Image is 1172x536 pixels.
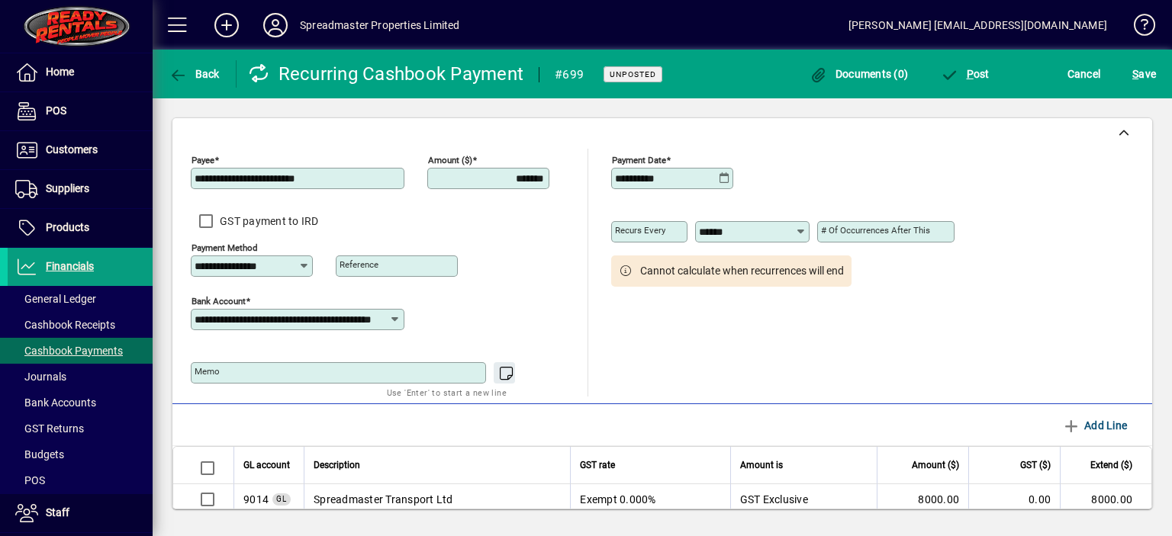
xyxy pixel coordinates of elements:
span: GL [276,495,287,503]
mat-label: Payee [192,155,214,165]
span: P [967,68,974,80]
span: Staff [46,506,69,518]
a: Cashbook Payments [8,338,153,364]
span: Cashbook Payments [15,345,123,357]
a: Suppliers [8,170,153,208]
a: Home [8,53,153,91]
mat-label: # of occurrences after this [821,225,930,236]
button: Add Line [1056,412,1134,439]
a: General Ledger [8,286,153,312]
span: GL account [243,457,290,473]
mat-label: Recurs every [615,225,665,236]
td: Exempt 0.000% [570,484,729,515]
a: GST Returns [8,416,153,441]
button: Back [165,60,224,88]
span: ave [1132,62,1156,86]
span: Products [46,221,89,233]
span: Spreadmaster Transport Ltd [243,492,269,507]
mat-label: Payment Date [612,155,666,165]
div: Spreadmaster Properties Limited [300,13,459,37]
span: Customers [46,143,98,156]
td: 8000.00 [877,484,968,515]
a: POS [8,467,153,493]
span: Financials [46,260,94,272]
span: POS [46,104,66,117]
span: GST Returns [15,422,84,435]
a: Journals [8,364,153,390]
span: Add Line [1062,413,1128,438]
a: POS [8,92,153,130]
span: Budgets [15,448,64,461]
span: Cashbook Receipts [15,319,115,331]
a: Knowledge Base [1122,3,1153,53]
a: Budgets [8,441,153,467]
td: 8000.00 [1060,484,1151,515]
div: #699 [555,63,584,87]
span: Cannot calculate when recurrences will end [640,263,844,279]
a: Bank Accounts [8,390,153,416]
mat-label: Reference [340,259,378,270]
mat-label: Amount ($) [428,155,472,165]
button: Save [1129,60,1160,88]
label: GST payment to IRD [217,213,319,229]
a: Staff [8,494,153,532]
button: Profile [251,11,300,39]
span: S [1132,68,1138,80]
button: Documents (0) [805,60,912,88]
div: [PERSON_NAME] [EMAIL_ADDRESS][DOMAIN_NAME] [848,13,1107,37]
span: Cancel [1067,62,1101,86]
mat-label: Bank Account [192,296,246,307]
span: ost [940,68,990,80]
span: General Ledger [15,293,96,305]
td: Spreadmaster Transport Ltd [304,484,570,515]
button: Post [936,60,993,88]
a: Products [8,209,153,247]
span: Home [46,66,74,78]
span: Documents (0) [809,68,908,80]
button: Cancel [1064,60,1105,88]
mat-hint: Use 'Enter' to start a new line [387,384,507,401]
div: Recurring Cashbook Payment [248,62,524,86]
span: POS [15,474,45,486]
a: Cashbook Receipts [8,312,153,338]
td: GST Exclusive [730,484,877,515]
span: Amount is [740,457,783,473]
span: GST rate [580,457,615,473]
span: Journals [15,371,66,383]
span: Back [169,68,220,80]
span: Bank Accounts [15,396,96,409]
a: Customers [8,131,153,169]
span: Suppliers [46,182,89,194]
span: Extend ($) [1090,457,1132,473]
mat-label: Payment method [192,242,258,253]
app-page-header-button: Back [153,60,237,88]
span: GST ($) [1020,457,1051,473]
span: Description [314,457,360,473]
span: Unposted [610,69,656,79]
mat-label: Memo [195,366,220,377]
span: Amount ($) [912,457,959,473]
button: Add [202,11,251,39]
td: 0.00 [968,484,1060,515]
